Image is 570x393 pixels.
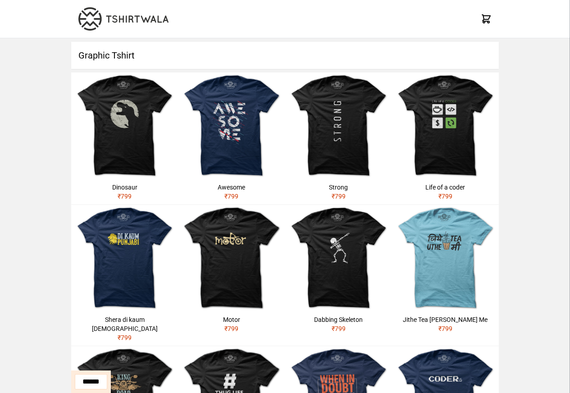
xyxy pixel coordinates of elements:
[75,315,174,333] div: Shera di kaum [DEMOGRAPHIC_DATA]
[285,72,392,179] img: strong.jpg
[178,205,285,337] a: Motor₹799
[392,72,499,179] img: life-of-a-coder.jpg
[71,72,178,204] a: Dinosaur₹799
[75,183,174,192] div: Dinosaur
[178,72,285,204] a: Awesome₹799
[78,7,169,31] img: TW-LOGO-400-104.png
[392,72,499,204] a: Life of a coder₹799
[396,183,495,192] div: Life of a coder
[289,183,388,192] div: Strong
[178,205,285,312] img: motor.jpg
[289,315,388,324] div: Dabbing Skeleton
[438,325,452,332] span: ₹ 799
[332,325,346,332] span: ₹ 799
[224,325,238,332] span: ₹ 799
[285,205,392,312] img: skeleton-dabbing.jpg
[71,205,178,346] a: Shera di kaum [DEMOGRAPHIC_DATA]₹799
[285,72,392,204] a: Strong₹799
[332,193,346,200] span: ₹ 799
[71,42,499,69] h1: Graphic Tshirt
[285,205,392,337] a: Dabbing Skeleton₹799
[224,193,238,200] span: ₹ 799
[182,183,281,192] div: Awesome
[438,193,452,200] span: ₹ 799
[118,193,132,200] span: ₹ 799
[182,315,281,324] div: Motor
[71,72,178,179] img: dinosaur.jpg
[178,72,285,179] img: awesome.jpg
[392,205,499,312] img: jithe-tea-uthe-me.jpg
[71,205,178,312] img: shera-di-kaum-punjabi-1.jpg
[392,205,499,337] a: Jithe Tea [PERSON_NAME] Me₹799
[396,315,495,324] div: Jithe Tea [PERSON_NAME] Me
[118,334,132,341] span: ₹ 799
